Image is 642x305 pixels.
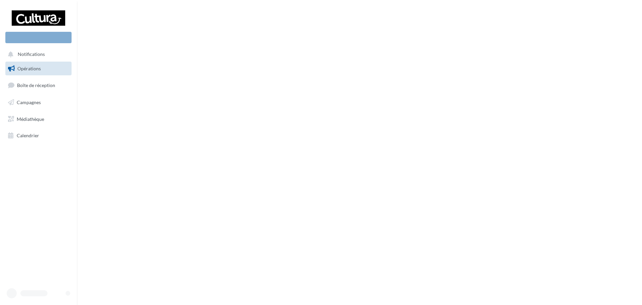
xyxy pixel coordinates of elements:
span: Médiathèque [17,116,44,122]
span: Boîte de réception [17,82,55,88]
a: Boîte de réception [4,78,73,92]
span: Notifications [18,52,45,57]
a: Campagnes [4,95,73,109]
span: Calendrier [17,133,39,138]
div: Nouvelle campagne [5,32,72,43]
span: Campagnes [17,99,41,105]
a: Calendrier [4,129,73,143]
span: Opérations [17,66,41,71]
a: Médiathèque [4,112,73,126]
a: Opérations [4,62,73,76]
